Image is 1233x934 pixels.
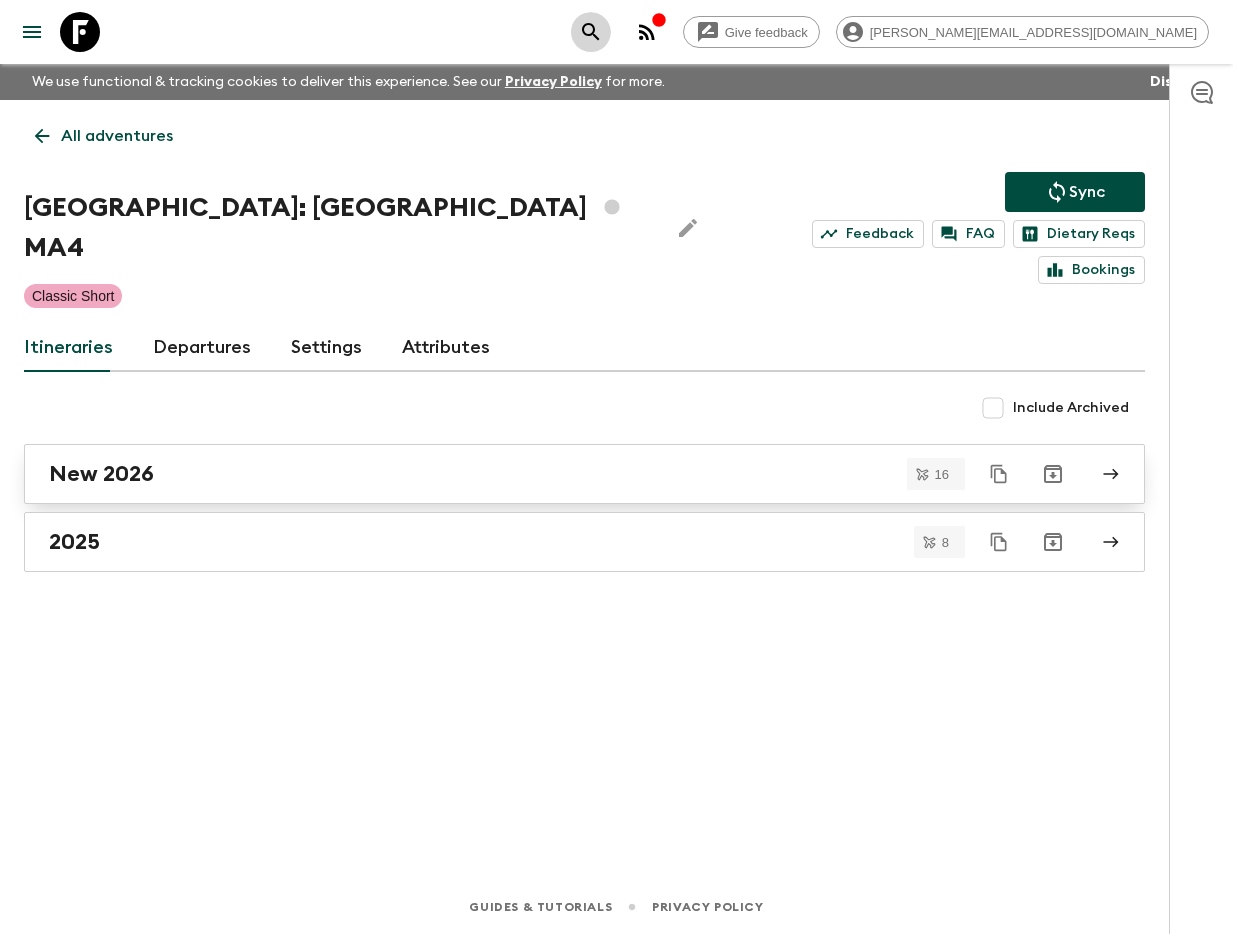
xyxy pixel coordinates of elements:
[153,324,251,372] a: Departures
[61,124,173,148] p: All adventures
[1069,180,1105,204] p: Sync
[1145,68,1209,96] button: Dismiss
[24,512,1145,572] a: 2025
[291,324,362,372] a: Settings
[49,529,100,555] h2: 2025
[930,536,961,549] span: 8
[571,12,611,52] button: search adventures
[1013,220,1145,248] a: Dietary Reqs
[836,16,1209,48] div: [PERSON_NAME][EMAIL_ADDRESS][DOMAIN_NAME]
[652,896,763,918] a: Privacy Policy
[668,188,708,268] button: Edit Adventure Title
[683,16,820,48] a: Give feedback
[24,64,673,100] p: We use functional & tracking cookies to deliver this experience. See our for more.
[1013,398,1129,418] span: Include Archived
[1038,256,1145,284] a: Bookings
[24,116,184,156] a: All adventures
[505,75,602,89] a: Privacy Policy
[49,461,154,487] h2: New 2026
[402,324,490,372] a: Attributes
[859,25,1208,40] span: [PERSON_NAME][EMAIL_ADDRESS][DOMAIN_NAME]
[981,456,1017,492] button: Duplicate
[981,524,1017,560] button: Duplicate
[12,12,52,52] button: menu
[932,220,1005,248] a: FAQ
[1033,454,1073,494] button: Archive
[923,468,961,481] span: 16
[24,444,1145,504] a: New 2026
[24,188,652,268] h1: [GEOGRAPHIC_DATA]: [GEOGRAPHIC_DATA] MA4
[714,25,819,40] span: Give feedback
[469,896,612,918] a: Guides & Tutorials
[1033,522,1073,562] button: Archive
[24,324,113,372] a: Itineraries
[812,220,924,248] a: Feedback
[32,286,114,306] p: Classic Short
[1005,172,1145,212] button: Sync adventure departures to the booking engine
